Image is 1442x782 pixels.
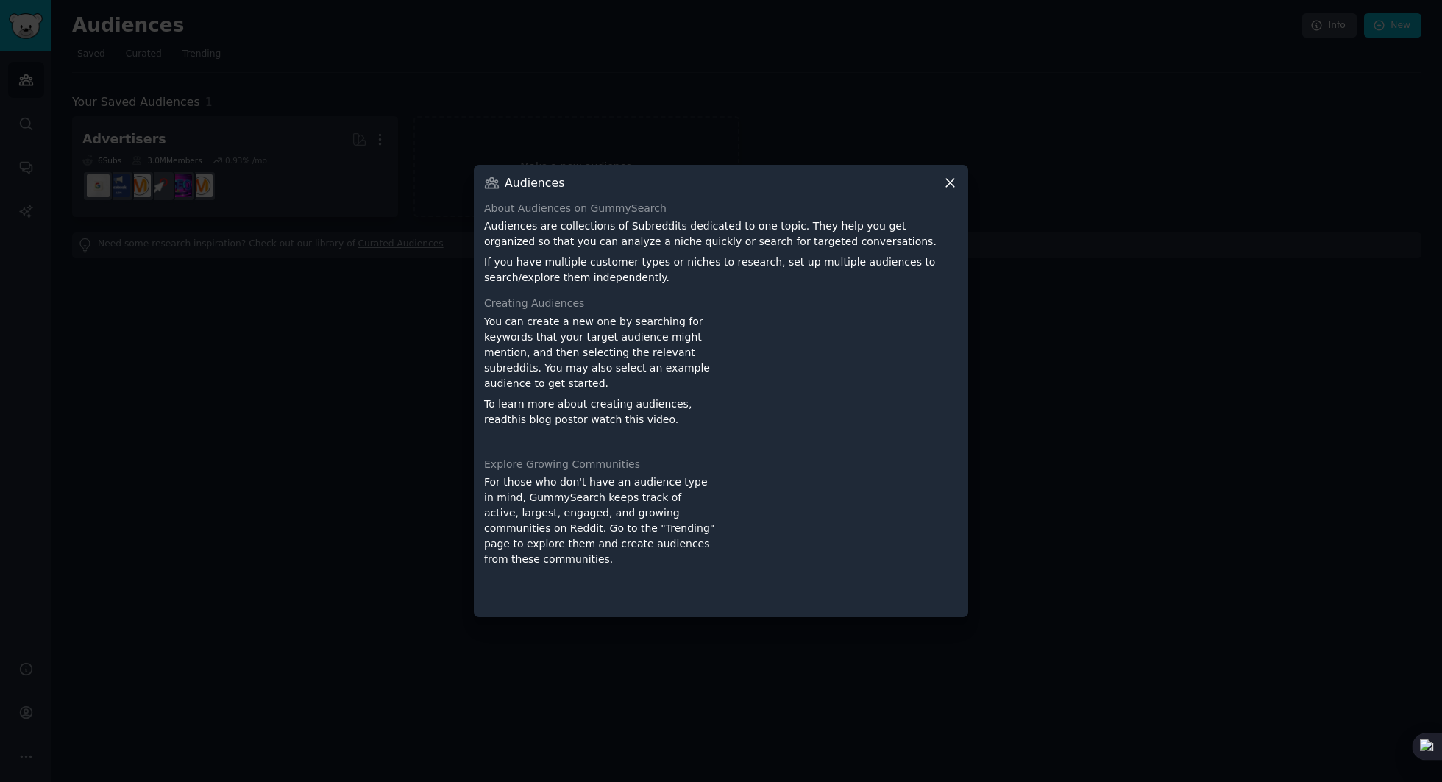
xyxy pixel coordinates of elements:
iframe: YouTube video player [726,314,958,447]
p: To learn more about creating audiences, read or watch this video. [484,397,716,427]
div: Creating Audiences [484,296,958,311]
p: You can create a new one by searching for keywords that your target audience might mention, and t... [484,314,716,391]
h3: Audiences [505,175,564,191]
a: this blog post [508,413,578,425]
p: If you have multiple customer types or niches to research, set up multiple audiences to search/ex... [484,255,958,285]
iframe: YouTube video player [726,474,958,607]
p: Audiences are collections of Subreddits dedicated to one topic. They help you get organized so th... [484,218,958,249]
div: About Audiences on GummySearch [484,201,958,216]
div: Explore Growing Communities [484,457,958,472]
div: For those who don't have an audience type in mind, GummySearch keeps track of active, largest, en... [484,474,716,607]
